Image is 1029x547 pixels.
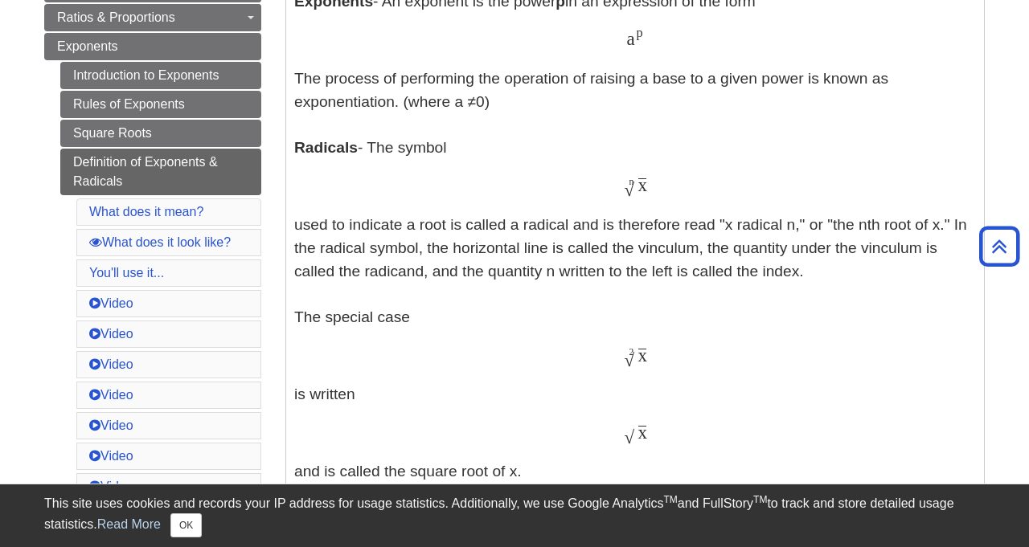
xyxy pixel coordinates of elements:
[638,174,648,195] span: x
[974,235,1025,257] a: Back to Top
[60,120,261,147] a: Square Roots
[89,480,133,493] a: Video
[89,388,133,402] a: Video
[89,418,133,432] a: Video
[60,62,261,89] a: Introduction to Exponents
[89,449,133,463] a: Video
[60,149,261,195] a: Definition of Exponents & Radicals
[97,517,161,531] a: Read More
[170,513,202,537] button: Close
[44,4,261,31] a: Ratios & Proportions
[629,347,634,357] span: 2
[44,33,261,60] a: Exponents
[624,179,634,200] span: √
[89,327,133,341] a: Video
[60,91,261,118] a: Rules of Exponents
[44,494,985,537] div: This site uses cookies and records your IP address for usage statistics. Additionally, we use Goo...
[624,427,634,447] span: √
[89,235,231,249] a: What does it look like?
[89,357,133,371] a: Video
[89,266,164,280] a: You'll use it...
[57,10,175,24] span: Ratios & Proportions
[57,39,118,53] span: Exponents
[89,296,133,310] a: Video
[638,345,648,365] span: x
[663,494,677,505] sup: TM
[637,25,643,40] span: p
[89,205,203,218] a: What does it mean?
[294,139,358,156] b: Radicals
[626,28,634,49] span: a
[753,494,767,505] sup: TM
[624,349,634,370] span: √
[629,177,634,186] span: n
[638,422,648,443] span: x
